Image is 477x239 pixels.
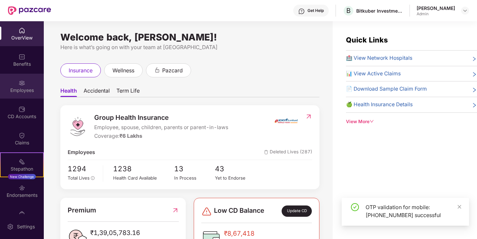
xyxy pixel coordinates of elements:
[351,203,359,211] span: check-circle
[462,8,468,13] img: svg+xml;base64,PHN2ZyBpZD0iRHJvcGRvd24tMzJ4MzIiIHhtbG5zPSJodHRwOi8vd3d3LnczLm9yZy8yMDAwL3N2ZyIgd2...
[215,175,256,182] div: Yet to Endorse
[346,85,427,93] span: 📄 Download Sample Claim Form
[215,163,256,174] span: 43
[90,228,140,238] span: ₹1,39,05,783.16
[346,118,477,125] div: View More
[346,101,413,109] span: 🍏 Health Insurance Details
[68,163,98,174] span: 1294
[8,174,36,179] div: New Challenge
[201,206,212,217] img: svg+xml;base64,PHN2ZyBpZD0iRGFuZ2VyLTMyeDMyIiB4bWxucz0iaHR0cDovL3d3dy53My5vcmcvMjAwMC9zdmciIHdpZH...
[307,8,324,13] div: Get Help
[274,113,299,129] img: insurerIcon
[174,163,215,174] span: 13
[457,204,462,209] span: close
[1,166,43,172] div: Stepathon
[60,87,77,97] span: Health
[472,102,477,109] span: right
[68,175,90,181] span: Total Lives
[84,87,110,97] span: Accidental
[68,148,95,157] span: Employees
[346,7,351,15] span: B
[68,205,96,215] span: Premium
[172,205,179,215] img: RedirectIcon
[472,86,477,93] span: right
[472,55,477,62] span: right
[19,211,25,217] img: svg+xml;base64,PHN2ZyBpZD0iTXlfT3JkZXJzIiBkYXRhLW5hbWU9Ik15IE9yZGVycyIgeG1sbnM9Imh0dHA6Ly93d3cudz...
[162,66,183,75] span: pazcard
[113,175,174,182] div: Health Card Available
[8,6,51,15] img: New Pazcare Logo
[346,54,412,62] span: 🏥 View Network Hospitals
[19,27,25,34] img: svg+xml;base64,PHN2ZyBpZD0iSG9tZSIgeG1sbnM9Imh0dHA6Ly93d3cudzMub3JnLzIwMDAvc3ZnIiB3aWR0aD0iMjAiIG...
[472,71,477,78] span: right
[417,5,455,11] div: [PERSON_NAME]
[19,53,25,60] img: svg+xml;base64,PHN2ZyBpZD0iQmVuZWZpdHMiIHhtbG5zPSJodHRwOi8vd3d3LnczLm9yZy8yMDAwL3N2ZyIgd2lkdGg9Ij...
[19,106,25,113] img: svg+xml;base64,PHN2ZyBpZD0iQ0RfQWNjb3VudHMiIGRhdGEtbmFtZT0iQ0QgQWNjb3VudHMiIHhtbG5zPSJodHRwOi8vd3...
[19,80,25,86] img: svg+xml;base64,PHN2ZyBpZD0iRW1wbG95ZWVzIiB4bWxucz0iaHR0cDovL3d3dy53My5vcmcvMjAwMC9zdmciIHdpZHRoPS...
[94,113,228,123] span: Group Health Insurance
[19,158,25,165] img: svg+xml;base64,PHN2ZyB4bWxucz0iaHR0cDovL3d3dy53My5vcmcvMjAwMC9zdmciIHdpZHRoPSIyMSIgaGVpZ2h0PSIyMC...
[282,205,312,217] div: Update CD
[224,228,269,238] span: ₹8,67,418
[417,11,455,17] div: Admin
[214,205,264,217] span: Low CD Balance
[91,176,95,180] span: info-circle
[370,119,374,124] span: down
[305,113,312,120] img: RedirectIcon
[19,185,25,191] img: svg+xml;base64,PHN2ZyBpZD0iRW5kb3JzZW1lbnRzIiB4bWxucz0iaHR0cDovL3d3dy53My5vcmcvMjAwMC9zdmciIHdpZH...
[112,66,134,75] span: wellness
[113,163,174,174] span: 1238
[19,132,25,139] img: svg+xml;base64,PHN2ZyBpZD0iQ2xhaW0iIHhtbG5zPSJodHRwOi8vd3d3LnczLm9yZy8yMDAwL3N2ZyIgd2lkdGg9IjIwIi...
[68,117,88,136] img: logo
[264,150,268,154] img: deleteIcon
[174,175,215,182] div: In Process
[298,8,305,15] img: svg+xml;base64,PHN2ZyBpZD0iSGVscC0zMngzMiIgeG1sbnM9Imh0dHA6Ly93d3cudzMub3JnLzIwMDAvc3ZnIiB3aWR0aD...
[15,223,37,230] div: Settings
[60,43,319,51] div: Here is what’s going on with your team at [GEOGRAPHIC_DATA]
[60,35,319,40] div: Welcome back, [PERSON_NAME]!
[264,148,312,157] span: Deleted Lives (287)
[69,66,93,75] span: insurance
[119,133,142,139] span: ₹6 Lakhs
[116,87,140,97] span: Term Life
[346,70,401,78] span: 📊 View Active Claims
[356,8,403,14] div: Bitkuber Investments Pvt Limited
[7,223,14,230] img: svg+xml;base64,PHN2ZyBpZD0iU2V0dGluZy0yMHgyMCIgeG1sbnM9Imh0dHA6Ly93d3cudzMub3JnLzIwMDAvc3ZnIiB3aW...
[346,36,388,44] span: Quick Links
[366,203,461,219] div: OTP validation for mobile: [PHONE_NUMBER] successful
[94,132,228,140] div: Coverage:
[94,123,228,132] span: Employee, spouse, children, parents or parent-in-laws
[154,67,160,73] div: animation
